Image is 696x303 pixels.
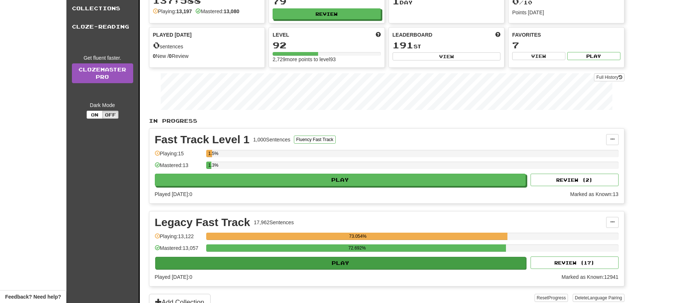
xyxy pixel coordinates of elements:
button: Fluency Fast Track [294,136,335,144]
div: Fast Track Level 1 [155,134,250,145]
div: Favorites [512,31,620,38]
span: Played [DATE] [153,31,192,38]
strong: 13,197 [176,8,192,14]
div: Playing: 13,122 [155,233,203,245]
div: New / Review [153,52,261,60]
button: Review (2) [531,174,619,186]
div: 92 [273,41,381,50]
div: st [393,41,501,50]
a: ClozemasterPro [72,63,133,83]
span: Played [DATE]: 0 [155,274,192,280]
div: Get fluent faster. [72,54,133,62]
div: Playing: 15 [155,150,203,162]
button: On [87,111,103,119]
div: Marked as Known: 13 [570,191,619,198]
div: sentences [153,41,261,50]
button: View [512,52,565,60]
div: 1,000 Sentences [253,136,290,143]
button: Play [567,52,620,60]
span: Score more points to level up [376,31,381,38]
button: Review (17) [531,256,619,269]
div: Playing: [153,8,192,15]
div: Mastered: [196,8,239,15]
span: Language Pairing [587,295,622,300]
button: Off [102,111,119,119]
div: Legacy Fast Track [155,217,250,228]
span: This week in points, UTC [495,31,500,38]
button: DeleteLanguage Pairing [573,294,624,302]
strong: 13,080 [223,8,239,14]
button: ResetProgress [535,294,568,302]
button: Review [273,8,381,19]
button: Play [155,257,526,269]
span: Leaderboard [393,31,433,38]
div: 2,729 more points to level 93 [273,56,381,63]
div: Mastered: 13 [155,162,203,174]
div: 7 [512,41,620,50]
div: 72.692% [208,244,506,252]
span: Open feedback widget [5,293,61,300]
button: Play [155,174,526,186]
div: 1.3% [208,162,211,169]
span: 191 [393,40,413,50]
span: Level [273,31,289,38]
span: Played [DATE]: 0 [155,191,192,197]
div: 17,962 Sentences [254,219,294,226]
button: Full History [594,73,624,81]
div: Mastered: 13,057 [155,244,203,256]
a: Cloze-Reading [66,18,139,36]
strong: 0 [169,53,172,59]
div: Points [DATE] [512,9,620,16]
p: In Progress [149,117,624,125]
div: Dark Mode [72,101,133,109]
span: Progress [548,295,566,300]
div: 1.5% [208,150,212,157]
strong: 0 [153,53,156,59]
span: 0 [153,40,160,50]
div: 73.054% [208,233,507,240]
div: Marked as Known: 12941 [562,273,619,281]
button: View [393,52,501,60]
